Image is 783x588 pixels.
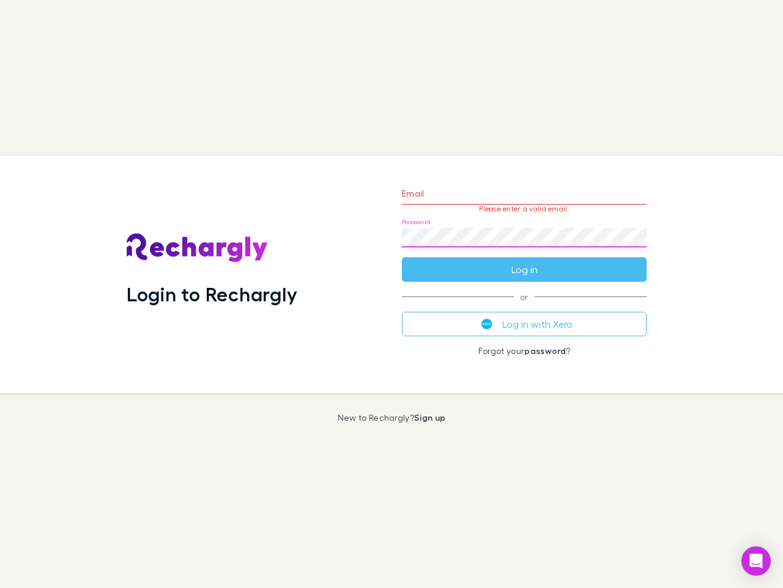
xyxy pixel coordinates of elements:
[127,233,269,263] img: Rechargly's Logo
[741,546,771,576] div: Open Intercom Messenger
[414,412,445,423] a: Sign up
[127,282,297,306] h1: Login to Rechargly
[402,346,647,356] p: Forgot your ?
[402,217,431,227] label: Password
[481,318,492,330] img: Xero's logo
[338,413,446,423] p: New to Rechargly?
[402,296,647,297] span: or
[402,257,647,282] button: Log in
[402,312,647,336] button: Log in with Xero
[524,345,566,356] a: password
[402,205,647,213] p: Please enter a valid email.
